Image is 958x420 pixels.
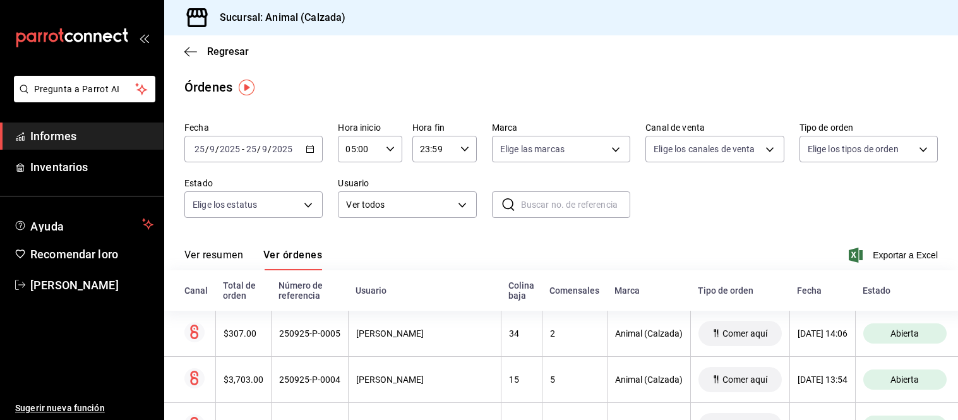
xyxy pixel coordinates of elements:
font: [PERSON_NAME] [356,375,424,385]
font: Abierta [890,328,919,339]
font: $307.00 [224,328,256,339]
font: Marca [614,285,640,296]
font: Total de orden [223,280,256,301]
font: Abierta [890,375,919,385]
font: Hora fin [412,123,445,133]
div: pestañas de navegación [184,248,322,270]
font: Sucursal: Animal (Calzada) [220,11,345,23]
font: Ver resumen [184,249,243,261]
font: Pregunta a Parrot AI [34,84,120,94]
font: Colina baja [508,280,534,301]
font: [PERSON_NAME] [356,328,424,339]
font: 15 [509,375,519,385]
font: / [215,144,219,154]
font: 34 [509,328,519,339]
font: - [242,144,244,154]
font: Regresar [207,45,249,57]
font: Recomendar loro [30,248,118,261]
font: Marca [492,123,518,133]
font: Fecha [184,123,209,133]
font: Órdenes [184,80,232,95]
button: Exportar a Excel [851,248,938,263]
input: -- [261,144,268,154]
font: Ayuda [30,220,64,233]
input: ---- [272,144,293,154]
font: Elige los estatus [193,200,257,210]
font: Fecha [797,285,822,296]
font: [PERSON_NAME] [30,279,119,292]
font: [DATE] 13:54 [798,375,847,385]
button: Regresar [184,45,249,57]
font: Canal [184,285,208,296]
input: -- [194,144,205,154]
font: Comensales [549,285,599,296]
font: Ver todos [346,200,385,210]
font: Inventarios [30,160,88,174]
input: Buscar no. de referencia [521,192,630,217]
font: $3,703.00 [224,375,263,385]
input: -- [246,144,257,154]
font: Estado [863,285,890,296]
font: 2 [550,328,555,339]
font: 5 [550,375,555,385]
button: abrir_cajón_menú [139,33,149,43]
font: Tipo de orden [698,285,753,296]
font: [DATE] 14:06 [798,328,847,339]
font: Comer aquí [722,328,767,339]
font: Usuario [338,178,369,188]
font: 250925-P-0005 [279,328,340,339]
font: Sugerir nueva función [15,403,105,413]
font: Informes [30,129,76,143]
font: Exportar a Excel [873,250,938,260]
input: ---- [219,144,241,154]
font: / [268,144,272,154]
font: Elige las marcas [500,144,565,154]
a: Pregunta a Parrot AI [9,92,155,105]
font: / [257,144,261,154]
font: Animal (Calzada) [615,375,683,385]
font: Usuario [356,285,386,296]
font: Comer aquí [722,375,767,385]
input: -- [209,144,215,154]
button: Pregunta a Parrot AI [14,76,155,102]
font: 250925-P-0004 [279,375,340,385]
font: Tipo de orden [799,123,854,133]
font: Canal de venta [645,123,705,133]
font: Hora inicio [338,123,380,133]
font: Elige los tipos de orden [808,144,899,154]
font: / [205,144,209,154]
font: Animal (Calzada) [615,328,683,339]
img: Marcador de información sobre herramientas [239,80,254,95]
font: Estado [184,178,213,188]
font: Ver órdenes [263,249,322,261]
font: Número de referencia [278,280,323,301]
font: Elige los canales de venta [654,144,755,154]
